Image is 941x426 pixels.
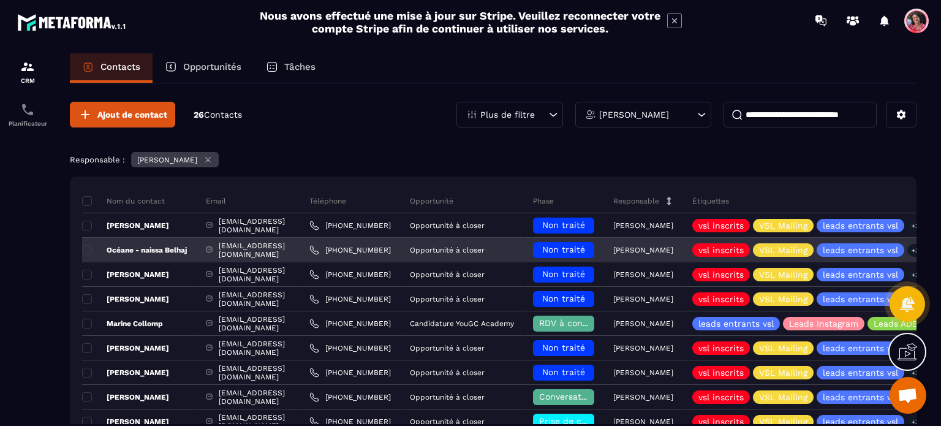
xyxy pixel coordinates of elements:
p: [PERSON_NAME] [82,392,169,402]
p: CRM [3,77,52,84]
a: [PHONE_NUMBER] [309,245,391,255]
p: +3 [907,268,923,281]
p: [PERSON_NAME] [613,319,673,328]
p: [PERSON_NAME] [613,344,673,352]
p: [PERSON_NAME] [613,221,673,230]
p: [PERSON_NAME] [82,270,169,280]
a: Tâches [254,53,328,83]
a: Opportunités [153,53,254,83]
p: Email [206,196,226,206]
p: VSL Mailing [759,393,807,401]
p: VSL Mailing [759,221,807,230]
span: Non traité [542,367,585,377]
p: leads entrants vsl [823,246,898,254]
p: Contacts [100,61,140,72]
p: Candidature YouGC Academy [410,319,514,328]
p: Responsable : [70,155,125,164]
span: Conversation en cours [539,392,634,401]
p: Opportunité [410,196,453,206]
p: Opportunité à closer [410,295,485,303]
p: Responsable [613,196,659,206]
span: Prise de contact effectuée [539,416,652,426]
p: vsl inscrits [698,417,744,426]
a: [PHONE_NUMBER] [309,294,391,304]
p: +3 [907,219,923,232]
span: Non traité [542,220,585,230]
p: leads entrants vsl [698,319,774,328]
p: vsl inscrits [698,221,744,230]
img: scheduler [20,102,35,117]
span: Non traité [542,245,585,254]
span: Non traité [542,343,585,352]
p: [PERSON_NAME] [613,368,673,377]
span: RDV à confimer ❓ [539,318,618,328]
p: [PERSON_NAME] [82,368,169,378]
p: Téléphone [309,196,346,206]
p: leads entrants vsl [823,221,898,230]
p: [PERSON_NAME] [137,156,197,164]
p: Opportunité à closer [410,344,485,352]
p: [PERSON_NAME] [82,294,169,304]
img: logo [17,11,127,33]
a: schedulerschedulerPlanificateur [3,93,52,136]
p: Océane - naissa Belhaj [82,245,187,255]
p: leads entrants vsl [823,270,898,279]
p: Leads Instagram [789,319,858,328]
a: formationformationCRM [3,50,52,93]
p: leads entrants vsl [823,393,898,401]
p: vsl inscrits [698,246,744,254]
p: VSL Mailing [759,270,807,279]
p: vsl inscrits [698,295,744,303]
div: Ouvrir le chat [890,377,926,414]
a: [PHONE_NUMBER] [309,343,391,353]
p: [PERSON_NAME] [613,417,673,426]
p: [PERSON_NAME] [613,295,673,303]
a: [PHONE_NUMBER] [309,392,391,402]
p: [PERSON_NAME] [613,270,673,279]
p: Leads ADS [874,319,918,328]
p: leads entrants vsl [823,368,898,377]
p: +3 [907,367,923,379]
p: vsl inscrits [698,393,744,401]
p: leads entrants vsl [823,295,898,303]
span: Ajout de contact [97,108,167,121]
a: Contacts [70,53,153,83]
p: vsl inscrits [698,270,744,279]
p: [PERSON_NAME] [613,393,673,401]
p: Planificateur [3,120,52,127]
p: Tâches [284,61,316,72]
p: vsl inscrits [698,344,744,352]
p: Nom du contact [82,196,165,206]
a: [PHONE_NUMBER] [309,368,391,378]
p: Opportunité à closer [410,393,485,401]
p: [PERSON_NAME] [82,343,169,353]
p: leads entrants vsl [823,417,898,426]
a: [PHONE_NUMBER] [309,319,391,329]
p: Opportunité à closer [410,221,485,230]
p: Opportunité à closer [410,417,485,426]
img: formation [20,59,35,74]
p: Opportunité à closer [410,246,485,254]
p: VSL Mailing [759,246,807,254]
p: VSL Mailing [759,417,807,426]
p: Opportunités [183,61,241,72]
p: vsl inscrits [698,368,744,377]
p: 26 [194,109,242,121]
p: Marine Collomp [82,319,163,329]
span: Non traité [542,294,585,303]
p: Étiquettes [692,196,729,206]
p: Phase [533,196,554,206]
p: leads entrants vsl [823,344,898,352]
p: VSL Mailing [759,295,807,303]
span: Contacts [204,110,242,120]
p: VSL Mailing [759,344,807,352]
p: Plus de filtre [480,110,535,119]
p: [PERSON_NAME] [613,246,673,254]
a: [PHONE_NUMBER] [309,270,391,280]
p: +3 [907,244,923,257]
button: Ajout de contact [70,102,175,127]
h2: Nous avons effectué une mise à jour sur Stripe. Veuillez reconnecter votre compte Stripe afin de ... [259,9,661,35]
p: [PERSON_NAME] [599,110,669,119]
a: [PHONE_NUMBER] [309,221,391,230]
p: Opportunité à closer [410,368,485,377]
